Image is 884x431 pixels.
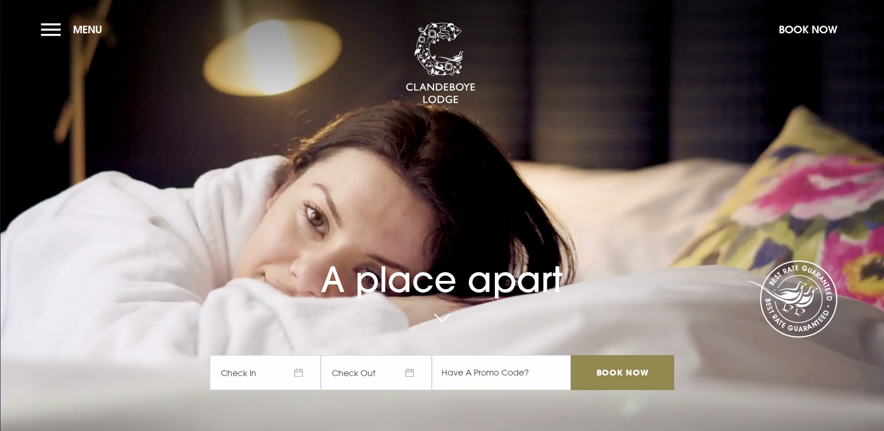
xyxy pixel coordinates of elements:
[405,23,476,105] img: Clandeboye Lodge
[210,232,674,300] h1: A place apart
[321,355,432,390] span: Check Out
[210,355,321,390] span: Check In
[432,355,571,390] input: Have A Promo Code?
[773,17,843,42] button: Book Now
[73,23,102,36] span: Menu
[41,17,108,42] button: Menu
[571,355,674,390] input: Book Now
